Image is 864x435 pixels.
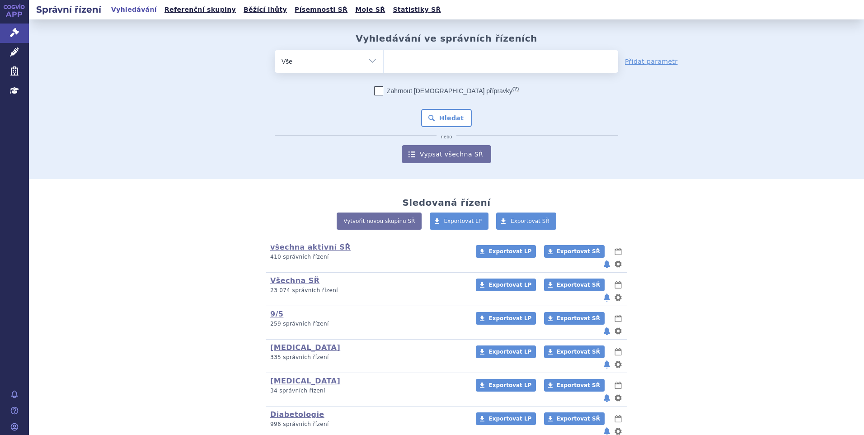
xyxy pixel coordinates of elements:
[402,197,490,208] h2: Sledovaná řízení
[614,392,623,403] button: nastavení
[352,4,388,16] a: Moje SŘ
[488,349,531,355] span: Exportovat LP
[488,382,531,388] span: Exportovat LP
[557,349,600,355] span: Exportovat SŘ
[488,248,531,255] span: Exportovat LP
[241,4,290,16] a: Běžící lhůty
[108,4,160,16] a: Vyhledávání
[356,33,537,44] h2: Vyhledávání ve správních řízeních
[476,412,536,425] a: Exportovat LP
[614,259,623,270] button: nastavení
[602,292,611,303] button: notifikace
[270,377,340,385] a: [MEDICAL_DATA]
[614,246,623,257] button: lhůty
[488,282,531,288] span: Exportovat LP
[488,416,531,422] span: Exportovat LP
[544,345,605,358] a: Exportovat SŘ
[602,326,611,336] button: notifikace
[337,213,422,230] a: Vytvořit novou skupinu SŘ
[270,253,464,261] p: 410 správních řízení
[292,4,350,16] a: Písemnosti SŘ
[476,279,536,291] a: Exportovat LP
[270,320,464,328] p: 259 správních řízení
[270,276,319,285] a: Všechna SŘ
[270,243,351,251] a: všechna aktivní SŘ
[602,392,611,403] button: notifikace
[614,359,623,370] button: nastavení
[29,3,108,16] h2: Správní řízení
[270,410,324,419] a: Diabetologie
[476,312,536,325] a: Exportovat LP
[614,326,623,336] button: nastavení
[390,4,443,16] a: Statistiky SŘ
[444,218,482,224] span: Exportovat LP
[402,145,491,163] a: Vypsat všechna SŘ
[614,313,623,324] button: lhůty
[602,359,611,370] button: notifikace
[437,134,457,140] i: nebo
[614,380,623,391] button: lhůty
[544,412,605,425] a: Exportovat SŘ
[614,292,623,303] button: nastavení
[557,282,600,288] span: Exportovat SŘ
[614,279,623,290] button: lhůty
[162,4,239,16] a: Referenční skupiny
[614,413,623,424] button: lhůty
[511,218,549,224] span: Exportovat SŘ
[374,86,519,95] label: Zahrnout [DEMOGRAPHIC_DATA] přípravky
[270,287,464,294] p: 23 074 správních řízení
[496,213,556,230] a: Exportovat SŘ
[557,382,600,388] span: Exportovat SŘ
[625,57,678,66] a: Přidat parametr
[557,315,600,322] span: Exportovat SŘ
[602,259,611,270] button: notifikace
[544,379,605,392] a: Exportovat SŘ
[488,315,531,322] span: Exportovat LP
[430,213,489,230] a: Exportovat LP
[270,387,464,395] p: 34 správních řízení
[421,109,472,127] button: Hledat
[614,346,623,357] button: lhůty
[270,343,340,352] a: [MEDICAL_DATA]
[544,279,605,291] a: Exportovat SŘ
[544,312,605,325] a: Exportovat SŘ
[512,86,519,92] abbr: (?)
[476,345,536,358] a: Exportovat LP
[476,379,536,392] a: Exportovat LP
[557,248,600,255] span: Exportovat SŘ
[270,310,283,318] a: 9/5
[476,245,536,258] a: Exportovat LP
[270,421,464,428] p: 996 správních řízení
[544,245,605,258] a: Exportovat SŘ
[557,416,600,422] span: Exportovat SŘ
[270,354,464,361] p: 335 správních řízení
